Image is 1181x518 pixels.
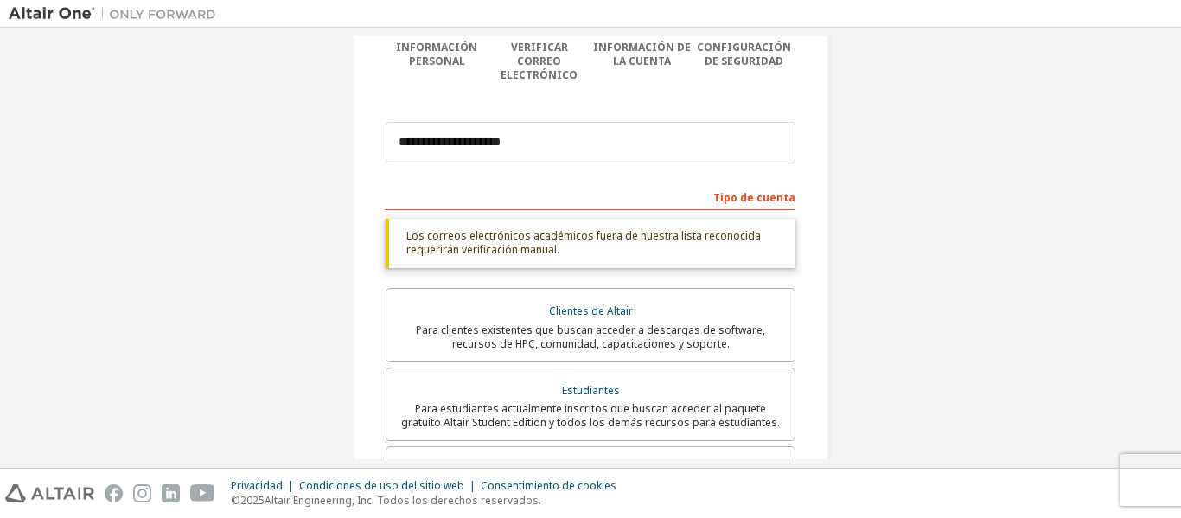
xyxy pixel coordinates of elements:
[562,383,620,398] font: Estudiantes
[133,484,151,502] img: instagram.svg
[416,323,765,351] font: Para clientes existentes que buscan acceder a descargas de software, recursos de HPC, comunidad, ...
[5,484,94,502] img: altair_logo.svg
[105,484,123,502] img: facebook.svg
[593,40,691,68] font: Información de la cuenta
[401,401,780,430] font: Para estudiantes actualmente inscritos que buscan acceder al paquete gratuito Altair Student Edit...
[549,304,633,318] font: Clientes de Altair
[231,478,283,493] font: Privacidad
[240,493,265,508] font: 2025
[265,493,541,508] font: Altair Engineering, Inc. Todos los derechos reservados.
[396,40,477,68] font: Información personal
[697,40,791,68] font: Configuración de seguridad
[299,478,464,493] font: Condiciones de uso del sitio web
[190,484,215,502] img: youtube.svg
[406,228,761,257] font: Los correos electrónicos académicos fuera de nuestra lista reconocida requerirán verificación man...
[713,190,795,205] font: Tipo de cuenta
[231,493,240,508] font: ©
[162,484,180,502] img: linkedin.svg
[481,478,616,493] font: Consentimiento de cookies
[501,40,578,82] font: Verificar correo electrónico
[9,5,225,22] img: Altair Uno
